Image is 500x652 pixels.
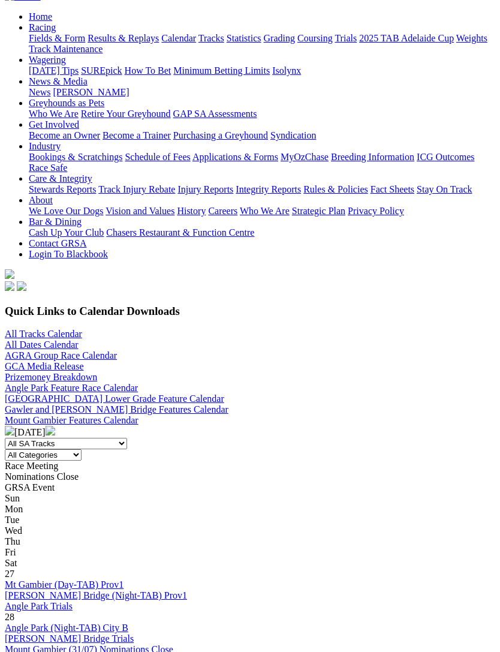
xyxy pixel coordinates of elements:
div: Industry [29,152,495,173]
a: Care & Integrity [29,173,92,184]
div: Greyhounds as Pets [29,109,495,119]
div: Sat [5,558,495,569]
a: How To Bet [125,65,171,76]
a: Angle Park Trials [5,601,73,611]
a: Schedule of Fees [125,152,190,162]
div: Fri [5,547,495,558]
a: Who We Are [29,109,79,119]
div: About [29,206,495,217]
div: Wagering [29,65,495,76]
a: 2025 TAB Adelaide Cup [359,33,454,43]
a: Industry [29,141,61,151]
a: SUREpick [81,65,122,76]
a: [DATE] Tips [29,65,79,76]
a: Tracks [198,33,224,43]
div: Nominations Close [5,471,495,482]
a: All Dates Calendar [5,339,79,350]
a: Applications & Forms [192,152,278,162]
a: Minimum Betting Limits [173,65,270,76]
a: Race Safe [29,163,67,173]
div: Racing [29,33,495,55]
a: Weights [456,33,487,43]
div: News & Media [29,87,495,98]
a: AGRA Group Race Calendar [5,350,117,360]
img: facebook.svg [5,281,14,291]
a: News & Media [29,76,88,86]
a: All Tracks Calendar [5,329,82,339]
a: Purchasing a Greyhound [173,130,268,140]
img: logo-grsa-white.png [5,269,14,279]
a: Contact GRSA [29,238,86,248]
div: GRSA Event [5,482,495,493]
a: Results & Replays [88,33,159,43]
a: Privacy Policy [348,206,404,216]
a: [PERSON_NAME] Bridge (Night-TAB) Prov1 [5,590,187,600]
div: Mon [5,504,495,515]
div: Get Involved [29,130,495,141]
a: Careers [208,206,237,216]
h3: Quick Links to Calendar Downloads [5,305,495,318]
a: ICG Outcomes [417,152,474,162]
a: Become a Trainer [103,130,171,140]
a: Wagering [29,55,66,65]
a: Home [29,11,52,22]
a: Bar & Dining [29,217,82,227]
a: Angle Park (Night-TAB) City B [5,623,128,633]
a: Get Involved [29,119,79,130]
div: Sun [5,493,495,504]
a: Grading [264,33,295,43]
a: GCA Media Release [5,361,84,371]
a: Statistics [227,33,261,43]
div: Thu [5,536,495,547]
a: Fact Sheets [371,184,414,194]
a: Integrity Reports [236,184,301,194]
a: About [29,195,53,205]
a: Coursing [297,33,333,43]
a: Bookings & Scratchings [29,152,122,162]
a: Injury Reports [177,184,233,194]
a: Strategic Plan [292,206,345,216]
a: Mount Gambier Features Calendar [5,415,138,425]
a: Who We Are [240,206,290,216]
div: Bar & Dining [29,227,495,238]
a: News [29,87,50,97]
span: 28 [5,612,14,622]
a: Rules & Policies [303,184,368,194]
a: Angle Park Feature Race Calendar [5,383,138,393]
div: [DATE] [5,426,495,438]
a: Calendar [161,33,196,43]
a: Track Injury Rebate [98,184,175,194]
a: Login To Blackbook [29,249,108,259]
a: [GEOGRAPHIC_DATA] Lower Grade Feature Calendar [5,393,224,404]
div: Care & Integrity [29,184,495,195]
a: Stay On Track [417,184,472,194]
a: Syndication [270,130,316,140]
img: chevron-left-pager-white.svg [5,426,14,435]
a: Greyhounds as Pets [29,98,104,108]
a: Isolynx [272,65,301,76]
a: Prizemoney Breakdown [5,372,97,382]
div: Race Meeting [5,461,495,471]
a: [PERSON_NAME] Bridge Trials [5,633,134,644]
a: Racing [29,22,56,32]
a: MyOzChase [281,152,329,162]
div: Wed [5,525,495,536]
a: Fields & Form [29,33,85,43]
a: Stewards Reports [29,184,96,194]
a: Trials [335,33,357,43]
a: Gawler and [PERSON_NAME] Bridge Features Calendar [5,404,228,414]
a: Become an Owner [29,130,100,140]
a: Mt Gambier (Day-TAB) Prov1 [5,579,124,590]
a: [PERSON_NAME] [53,87,129,97]
img: chevron-right-pager-white.svg [46,426,55,435]
a: Chasers Restaurant & Function Centre [106,227,254,238]
a: Vision and Values [106,206,174,216]
img: twitter.svg [17,281,26,291]
a: GAP SA Assessments [173,109,257,119]
a: Retire Your Greyhound [81,109,171,119]
a: We Love Our Dogs [29,206,103,216]
span: 27 [5,569,14,579]
a: History [177,206,206,216]
a: Breeding Information [331,152,414,162]
a: Cash Up Your Club [29,227,104,238]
